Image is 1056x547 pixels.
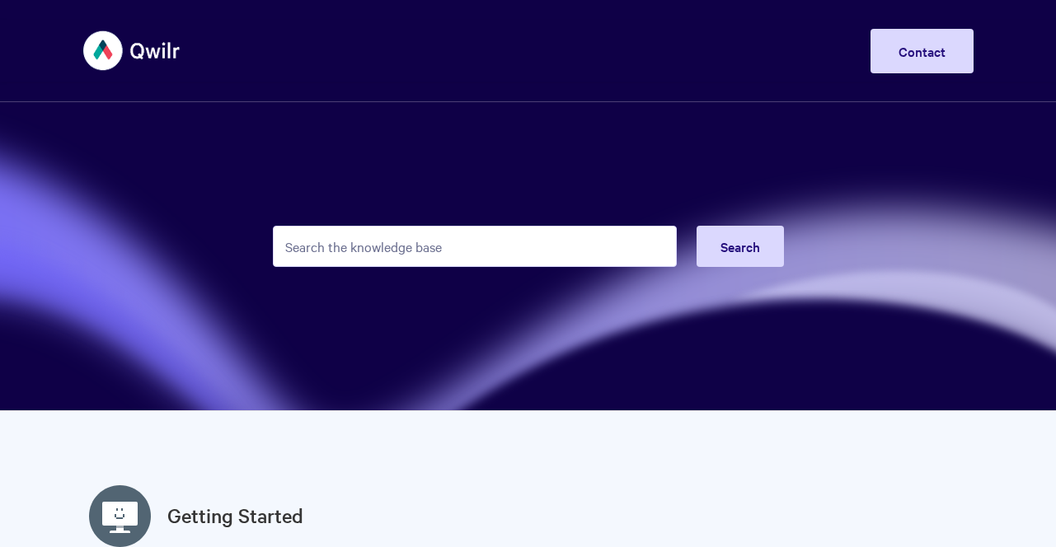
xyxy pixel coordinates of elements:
span: Search [720,237,760,255]
input: Search the knowledge base [273,226,677,267]
a: Contact [871,29,974,73]
button: Search [697,226,784,267]
img: Qwilr Help Center [83,20,181,82]
a: Getting Started [167,501,303,531]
